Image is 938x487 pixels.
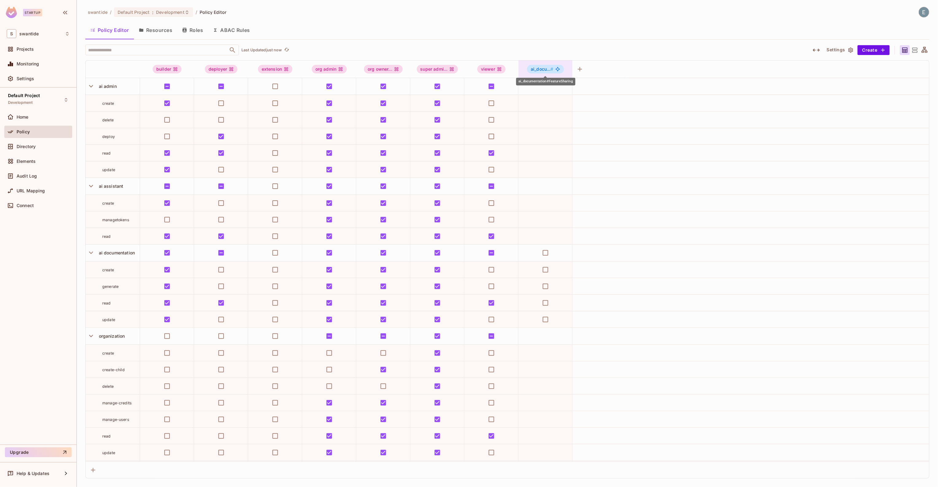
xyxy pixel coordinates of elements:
span: create [102,351,114,355]
div: org owner... [364,65,403,73]
span: ai assistant [96,183,123,189]
span: read [102,301,111,305]
span: organization [96,333,125,339]
button: Resources [134,22,177,38]
span: create [102,268,114,272]
span: Policy [17,129,30,134]
span: Directory [17,144,36,149]
span: update [102,167,115,172]
img: Engineering Swantide [919,7,929,17]
span: Monitoring [17,61,39,66]
span: create [102,201,114,206]
span: deploy [102,134,115,139]
span: Connect [17,203,34,208]
div: builder [153,65,182,73]
span: Workspace: swantide [19,31,39,36]
span: Default Project [8,93,40,98]
span: Elements [17,159,36,164]
p: Last Updated just now [241,48,282,53]
button: ABAC Rules [208,22,255,38]
li: / [110,9,111,15]
span: ai_documentation#FeatureSharing [527,65,564,73]
span: ai_docu... [531,66,553,72]
span: Help & Updates [17,471,49,476]
li: / [196,9,197,15]
span: Projects [17,47,34,52]
div: Startup [23,9,42,16]
span: Click to refresh data [282,46,290,54]
button: Open [228,46,237,54]
span: Policy Editor [200,9,227,15]
span: S [7,29,16,38]
span: update [102,450,115,455]
div: ai_documentation#FeatureSharing [516,78,575,85]
span: : [152,10,154,15]
div: deployer [205,65,237,73]
span: URL Mapping [17,188,45,193]
span: Home [17,115,29,120]
button: Roles [177,22,208,38]
div: super admi... [417,65,458,73]
button: Upgrade [5,447,72,457]
span: update [102,317,115,322]
span: super admin [417,65,458,73]
span: Development [8,100,33,105]
button: Settings [824,45,855,55]
span: Default Project [118,9,150,15]
span: generate [102,284,119,289]
span: managetokens [102,218,129,222]
span: Settings [17,76,34,81]
button: Create [858,45,890,55]
span: Audit Log [17,174,37,179]
div: extension [258,65,292,73]
button: Policy Editor [85,22,134,38]
span: manage-credits [102,401,132,405]
span: refresh [284,47,289,53]
span: the active workspace [88,9,107,15]
span: # [551,66,553,72]
span: delete [102,384,114,389]
span: ai documentation [96,250,135,255]
span: read [102,234,111,239]
span: delete [102,118,114,122]
span: manage-users [102,417,129,422]
img: SReyMgAAAABJRU5ErkJggg== [6,7,17,18]
span: read [102,434,111,438]
span: ai admin [96,84,117,89]
div: viewer [477,65,506,73]
button: refresh [283,46,290,54]
div: org admin [312,65,347,73]
span: Development [156,9,184,15]
span: read [102,151,111,155]
span: create [102,101,114,106]
span: org owner [364,65,403,73]
span: create-child [102,367,125,372]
